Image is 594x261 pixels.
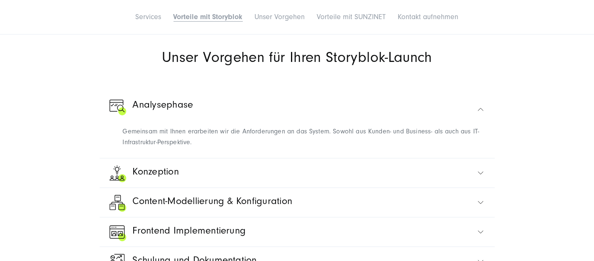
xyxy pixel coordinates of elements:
[317,12,386,21] a: Vorteile mit SUNZINET
[398,12,459,21] a: Kontakt aufnehmen
[133,97,193,117] span: Analysephase
[108,97,128,117] img: Browser mit Checkliste und Lupe - Headless CMS - Zertifizierte Storyblok Agentur - Storyblok part...
[133,193,293,213] span: Content-Modellierung & Konfiguration
[255,12,305,21] a: Unser Vorgehen
[108,217,486,246] a: Browser Symbol mit zwei Bildern als Zeichen für Web Development - Headless CMS - Zertifizierte St...
[108,223,128,243] img: Browser Symbol mit zwei Bildern als Zeichen für Web Development - Headless CMS - Zertifizierte St...
[108,158,486,187] a: Symbol welches drei Personen zeigt über denen eine Glühbirne abgebildet ist als Zeichen für gemei...
[133,164,179,184] span: Konzeption
[150,50,445,64] h2: Unser Vorgehen für Ihren Storyblok-Launch
[174,12,243,21] a: Vorteile mit Storyblok
[108,193,128,213] img: Symbol for Concept Development - Headless CMS - Zertifizierte Storyblok Agentur - Storyblok partn...
[108,188,486,217] a: Symbol for Concept Development - Headless CMS - Zertifizierte Storyblok Agentur - Storyblok partn...
[108,91,486,121] a: Browser mit Checkliste und Lupe - Headless CMS - Zertifizierte Storyblok Agentur - Storyblok part...
[108,164,128,184] img: Symbol welches drei Personen zeigt über denen eine Glühbirne abgebildet ist als Zeichen für gemei...
[136,12,161,21] a: Services
[123,126,479,148] p: Gemeinsam mit Ihnen erarbeiten wir die Anforderungen an das System. Sowohl aus Kunden- und Busine...
[133,223,246,243] span: Frontend Implementierung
